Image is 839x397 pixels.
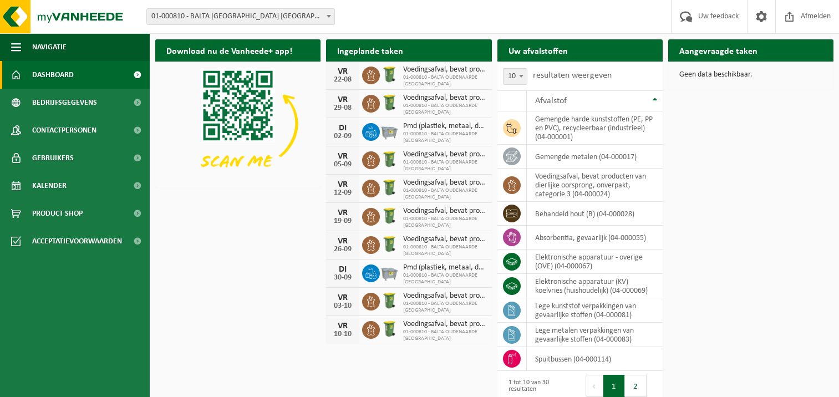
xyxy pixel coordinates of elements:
[380,121,399,140] img: WB-2500-GAL-GY-01
[32,172,67,200] span: Kalender
[527,111,663,145] td: gemengde harde kunststoffen (PE, PP en PVC), recycleerbaar (industrieel) (04-000001)
[527,145,663,169] td: gemengde metalen (04-000017)
[155,62,321,186] img: Download de VHEPlus App
[32,144,74,172] span: Gebruikers
[403,187,486,201] span: 01-000810 - BALTA OUDENAARDE [GEOGRAPHIC_DATA]
[668,39,769,61] h2: Aangevraagde taken
[32,227,122,255] span: Acceptatievoorwaarden
[332,217,354,225] div: 19-09
[332,104,354,112] div: 29-08
[527,250,663,274] td: elektronische apparatuur - overige (OVE) (04-000067)
[679,71,822,79] p: Geen data beschikbaar.
[535,96,567,105] span: Afvalstof
[403,292,486,301] span: Voedingsafval, bevat producten van dierlijke oorsprong, onverpakt, categorie 3
[380,319,399,338] img: WB-0240-HPE-GN-50
[332,322,354,330] div: VR
[586,375,603,397] button: Previous
[332,76,354,84] div: 22-08
[403,103,486,116] span: 01-000810 - BALTA OUDENAARDE [GEOGRAPHIC_DATA]
[403,65,486,74] span: Voedingsafval, bevat producten van dierlijke oorsprong, onverpakt, categorie 3
[332,237,354,246] div: VR
[380,65,399,84] img: WB-0240-HPE-GN-50
[403,244,486,257] span: 01-000810 - BALTA OUDENAARDE [GEOGRAPHIC_DATA]
[527,347,663,371] td: spuitbussen (04-000114)
[380,235,399,253] img: WB-0240-HPE-GN-50
[146,8,335,25] span: 01-000810 - BALTA OUDENAARDE NV - OUDENAARDE
[32,61,74,89] span: Dashboard
[32,89,97,116] span: Bedrijfsgegevens
[527,323,663,347] td: lege metalen verpakkingen van gevaarlijke stoffen (04-000083)
[403,159,486,172] span: 01-000810 - BALTA OUDENAARDE [GEOGRAPHIC_DATA]
[332,330,354,338] div: 10-10
[332,180,354,189] div: VR
[403,301,486,314] span: 01-000810 - BALTA OUDENAARDE [GEOGRAPHIC_DATA]
[403,272,486,286] span: 01-000810 - BALTA OUDENAARDE [GEOGRAPHIC_DATA]
[403,263,486,272] span: Pmd (plastiek, metaal, drankkartons) (bedrijven)
[380,206,399,225] img: WB-0240-HPE-GN-50
[403,235,486,244] span: Voedingsafval, bevat producten van dierlijke oorsprong, onverpakt, categorie 3
[332,189,354,197] div: 12-09
[527,274,663,298] td: elektronische apparatuur (KV) koelvries (huishoudelijk) (04-000069)
[527,226,663,250] td: absorbentia, gevaarlijk (04-000055)
[527,202,663,226] td: behandeld hout (B) (04-000028)
[332,293,354,302] div: VR
[503,68,527,85] span: 10
[380,263,399,282] img: WB-2500-GAL-GY-01
[403,94,486,103] span: Voedingsafval, bevat producten van dierlijke oorsprong, onverpakt, categorie 3
[403,207,486,216] span: Voedingsafval, bevat producten van dierlijke oorsprong, onverpakt, categorie 3
[332,95,354,104] div: VR
[527,169,663,202] td: voedingsafval, bevat producten van dierlijke oorsprong, onverpakt, categorie 3 (04-000024)
[32,200,83,227] span: Product Shop
[332,161,354,169] div: 05-09
[527,298,663,323] td: lege kunststof verpakkingen van gevaarlijke stoffen (04-000081)
[504,69,527,84] span: 10
[155,39,303,61] h2: Download nu de Vanheede+ app!
[403,131,486,144] span: 01-000810 - BALTA OUDENAARDE [GEOGRAPHIC_DATA]
[625,375,647,397] button: 2
[147,9,334,24] span: 01-000810 - BALTA OUDENAARDE NV - OUDENAARDE
[332,67,354,76] div: VR
[380,178,399,197] img: WB-0240-HPE-GN-50
[403,122,486,131] span: Pmd (plastiek, metaal, drankkartons) (bedrijven)
[380,291,399,310] img: WB-0240-HPE-GN-50
[32,116,96,144] span: Contactpersonen
[403,150,486,159] span: Voedingsafval, bevat producten van dierlijke oorsprong, onverpakt, categorie 3
[533,71,612,80] label: resultaten weergeven
[332,133,354,140] div: 02-09
[380,93,399,112] img: WB-0240-HPE-GN-50
[332,246,354,253] div: 26-09
[497,39,579,61] h2: Uw afvalstoffen
[332,124,354,133] div: DI
[603,375,625,397] button: 1
[332,265,354,274] div: DI
[332,208,354,217] div: VR
[326,39,414,61] h2: Ingeplande taken
[332,274,354,282] div: 30-09
[403,74,486,88] span: 01-000810 - BALTA OUDENAARDE [GEOGRAPHIC_DATA]
[403,216,486,229] span: 01-000810 - BALTA OUDENAARDE [GEOGRAPHIC_DATA]
[332,302,354,310] div: 03-10
[380,150,399,169] img: WB-0240-HPE-GN-50
[403,320,486,329] span: Voedingsafval, bevat producten van dierlijke oorsprong, onverpakt, categorie 3
[403,329,486,342] span: 01-000810 - BALTA OUDENAARDE [GEOGRAPHIC_DATA]
[332,152,354,161] div: VR
[403,179,486,187] span: Voedingsafval, bevat producten van dierlijke oorsprong, onverpakt, categorie 3
[32,33,67,61] span: Navigatie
